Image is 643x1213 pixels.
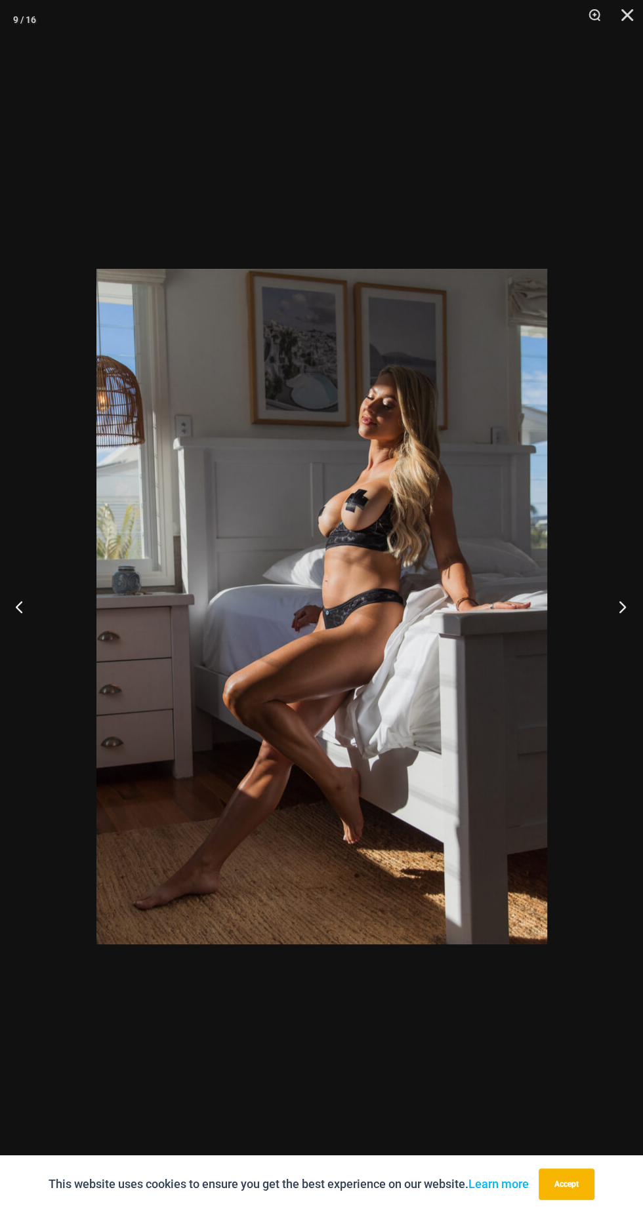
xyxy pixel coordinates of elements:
a: Learn more [468,1177,529,1191]
button: Next [594,574,643,639]
p: This website uses cookies to ensure you get the best experience on our website. [49,1174,529,1194]
img: Nights Fall Silver Leopard 1036 Bra 6046 Thong 06 [96,269,547,944]
button: Accept [539,1168,594,1200]
div: 9 / 16 [13,10,36,30]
